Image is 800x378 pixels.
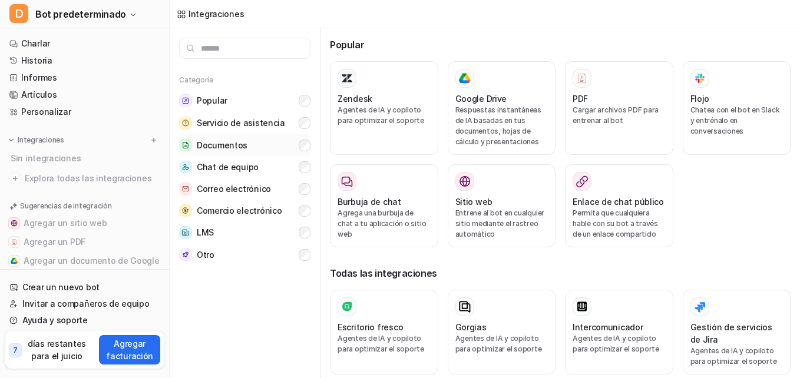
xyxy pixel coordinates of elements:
[330,266,791,280] h3: Todas las integraciones
[21,72,57,84] font: Informes
[177,8,244,20] a: Integraciones
[179,226,192,239] img: LMS
[21,106,71,118] font: Personalizar
[338,105,431,126] p: Agentes de IA y copiloto para optimizar el soporte
[694,71,706,85] img: Flojo
[455,92,507,105] h3: Google Drive
[5,251,164,270] button: Agregar un documento de GoogleAgregar un documento de Google
[99,335,160,364] button: Agregar facturación
[35,6,126,22] span: Bot predeterminado
[5,52,164,69] a: Historia
[22,314,88,326] font: Ayuda y soporte
[179,94,192,107] img: Popular
[459,175,471,187] img: Sitio web
[24,255,160,267] font: Agregar un documento de Google
[21,89,57,101] font: Artículos
[5,214,164,233] button: Agregar un sitio webAgregar un sitio web
[21,55,52,67] font: Historia
[197,205,282,217] span: Comercio electrónico
[330,38,791,52] h3: Popular
[21,38,50,49] font: Charlar
[11,220,18,227] img: Agregar un sitio web
[455,105,548,147] p: Respuestas instantáneas de IA basadas en tus documentos, hojas de cálculo y presentaciones
[24,236,85,248] font: Agregar un PDF
[330,61,438,155] button: ZendeskAgentes de IA y copiloto para optimizar el soporte
[179,156,310,178] button: Chat de equipoChat de equipo
[690,105,784,137] p: Chatea con el bot en Slack y entrénalo en conversaciones
[5,279,164,296] a: Crear un nuevo bot
[5,170,164,187] a: Explora todas las integraciones
[7,148,164,168] div: Sin integraciones
[5,233,164,251] button: Agregar un PDFAgregar un PDF
[179,183,192,195] img: Correo electrónico
[330,290,438,374] button: Escritorio frescoAgentes de IA y copiloto para optimizar el soporte
[565,164,673,247] button: Enlace de chat públicoPermita que cualquiera hable con su bot a través de un enlace compartido
[179,248,192,261] img: Otro
[9,4,28,23] span: D
[5,35,164,52] a: Charlar
[24,217,107,229] font: Agregar un sitio web
[448,61,556,155] button: Google DriveGoogle DriveRespuestas instantáneas de IA basadas en tus documentos, hojas de cálculo...
[5,134,68,146] button: Integraciones
[448,290,556,374] button: GorgiasAgentes de IA y copiloto para optimizar el soporte
[25,169,160,188] span: Explora todas las integraciones
[5,87,164,103] a: Artículos
[179,117,192,130] img: Servicio de asistencia
[179,200,310,221] button: Comercio electrónicoComercio electrónico
[197,227,214,238] span: LMS
[197,117,285,129] span: Servicio de asistencia
[5,69,164,86] a: Informes
[573,105,666,126] p: Cargar archivos PDF para entrenar al bot
[7,136,15,144] img: Expandir menú
[22,281,100,293] font: Crear un nuevo bot
[179,75,310,85] h5: Categoría
[455,195,492,208] h3: Sitio web
[197,183,271,195] span: Correo electrónico
[11,238,18,246] img: Agregar un PDF
[197,140,247,151] span: Documentos
[197,161,259,173] span: Chat de equipo
[179,204,192,217] img: Comercio electrónico
[573,92,588,105] h3: PDF
[338,92,372,105] h3: Zendesk
[565,61,673,155] button: PDFPDFCargar archivos PDF para entrenar al bot
[5,296,164,312] a: Invitar a compañeros de equipo
[683,61,791,155] button: FlojoFlojoChatea con el bot en Slack y entrénalo en conversaciones
[179,112,310,134] button: Servicio de asistenciaServicio de asistencia
[179,221,310,244] button: LMSLMS
[690,346,784,367] p: Agentes de IA y copiloto para optimizar el soporte
[24,337,90,362] p: días restantes para el juicio
[455,333,548,354] p: Agentes de IA y copiloto para optimizar el soporte
[189,8,244,20] div: Integraciones
[338,333,431,354] p: Agentes de IA y copiloto para optimizar el soporte
[179,244,310,266] button: OtroOtro
[448,164,556,247] button: Sitio webSitio webEntrene al bot en cualquier sitio mediante el rastreo automático
[573,321,643,333] h3: Intercomunicador
[104,337,156,362] p: Agregar facturación
[576,72,588,84] img: PDF
[573,195,664,208] h3: Enlace de chat público
[565,290,673,374] button: IntercomunicadorAgentes de IA y copiloto para optimizar el soporte
[20,201,112,211] p: Sugerencias de integración
[330,164,438,247] button: Burbuja de chatAgrega una burbuja de chat a tu aplicación o sitio web
[455,208,548,240] p: Entrene al bot en cualquier sitio mediante el rastreo automático
[9,173,21,184] img: Explora todas las integraciones
[690,92,710,105] h3: Flojo
[5,312,164,329] a: Ayuda y soporte
[5,104,164,120] a: Personalizar
[11,257,18,264] img: Agregar un documento de Google
[22,298,150,310] font: Invitar a compañeros de equipo
[179,134,310,156] button: DocumentosDocumentos
[573,208,666,240] p: Permita que cualquiera hable con su bot a través de un enlace compartido
[683,290,791,374] button: Gestión de servicios de JiraAgentes de IA y copiloto para optimizar el soporte
[179,139,192,151] img: Documentos
[338,195,401,208] h3: Burbuja de chat
[690,321,784,346] h3: Gestión de servicios de Jira
[197,95,227,107] span: Popular
[13,345,18,356] p: 7
[150,136,158,144] img: menu_add.svg
[338,208,431,240] p: Agrega una burbuja de chat a tu aplicación o sitio web
[179,89,310,112] button: PopularPopular
[179,178,310,200] button: Correo electrónicoCorreo electrónico
[338,321,403,333] h3: Escritorio fresco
